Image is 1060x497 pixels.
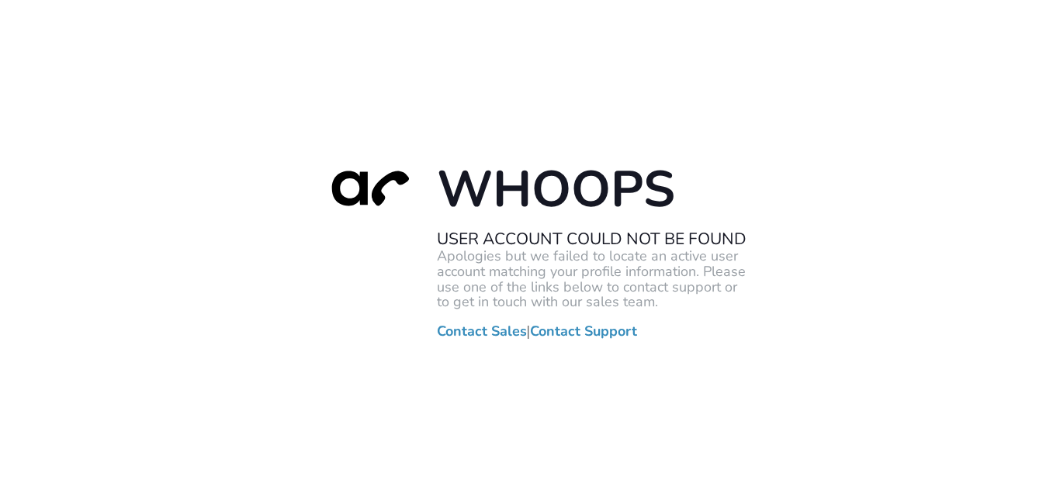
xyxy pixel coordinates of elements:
[437,324,527,340] a: Contact Sales
[437,157,747,220] h1: Whoops
[437,249,747,310] p: Apologies but we failed to locate an active user account matching your profile information. Pleas...
[437,229,747,249] h2: User Account Could Not Be Found
[530,324,637,340] a: Contact Support
[313,157,747,339] div: |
